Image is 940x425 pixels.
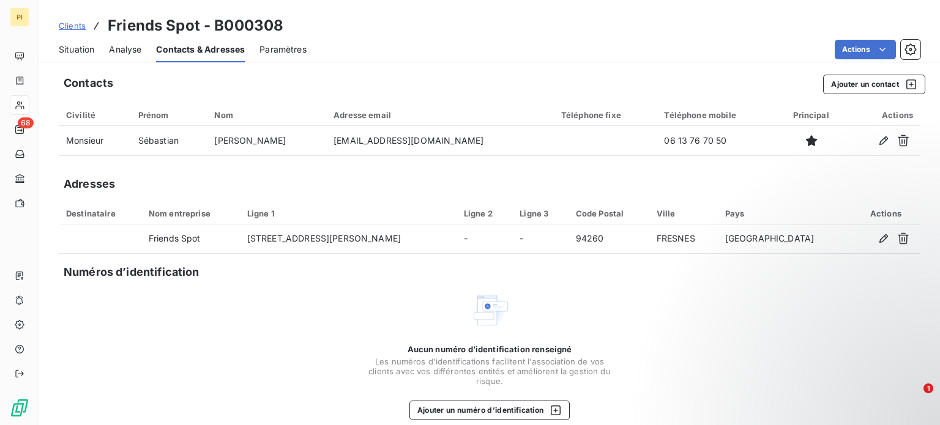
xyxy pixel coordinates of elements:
td: 06 13 76 70 50 [657,126,776,155]
span: Clients [59,21,86,31]
td: [GEOGRAPHIC_DATA] [718,224,851,254]
span: Analyse [109,43,141,56]
td: Monsieur [59,126,131,155]
div: Téléphone mobile [664,110,769,120]
h5: Contacts [64,75,113,92]
h5: Adresses [64,176,115,193]
span: 68 [18,117,34,128]
h5: Numéros d’identification [64,264,200,281]
div: Principal [784,110,839,120]
div: Prénom [138,110,200,120]
div: PI [10,7,29,27]
div: Ligne 2 [464,209,505,218]
span: Contacts & Adresses [156,43,245,56]
span: Situation [59,43,94,56]
div: Actions [859,209,913,218]
span: Aucun numéro d’identification renseigné [408,344,572,354]
div: Nom [214,110,319,120]
div: Civilité [66,110,124,120]
td: [STREET_ADDRESS][PERSON_NAME] [240,224,457,254]
iframe: Intercom live chat [898,383,928,413]
td: - [457,224,512,254]
div: Ligne 3 [520,209,561,218]
button: Ajouter un contact [823,75,925,94]
span: Paramètres [259,43,307,56]
button: Ajouter un numéro d’identification [409,401,570,420]
td: FRESNES [649,224,718,254]
h3: Friends Spot - B000308 [108,15,283,37]
button: Actions [835,40,896,59]
div: Téléphone fixe [561,110,650,120]
td: [PERSON_NAME] [207,126,326,155]
div: Actions [853,110,913,120]
td: 94260 [569,224,649,254]
div: Destinataire [66,209,134,218]
div: Pays [725,209,844,218]
div: Ligne 1 [247,209,449,218]
div: Ville [657,209,711,218]
div: Code Postal [576,209,642,218]
td: [EMAIL_ADDRESS][DOMAIN_NAME] [326,126,554,155]
td: Friends Spot [141,224,240,254]
td: - [512,224,568,254]
div: Nom entreprise [149,209,233,218]
div: Adresse email [334,110,546,120]
span: 1 [923,383,933,393]
span: Les numéros d'identifications facilitent l'association de vos clients avec vos différentes entité... [367,357,612,386]
img: Empty state [470,290,509,330]
img: Logo LeanPay [10,398,29,418]
td: Sébastian [131,126,207,155]
a: Clients [59,20,86,32]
